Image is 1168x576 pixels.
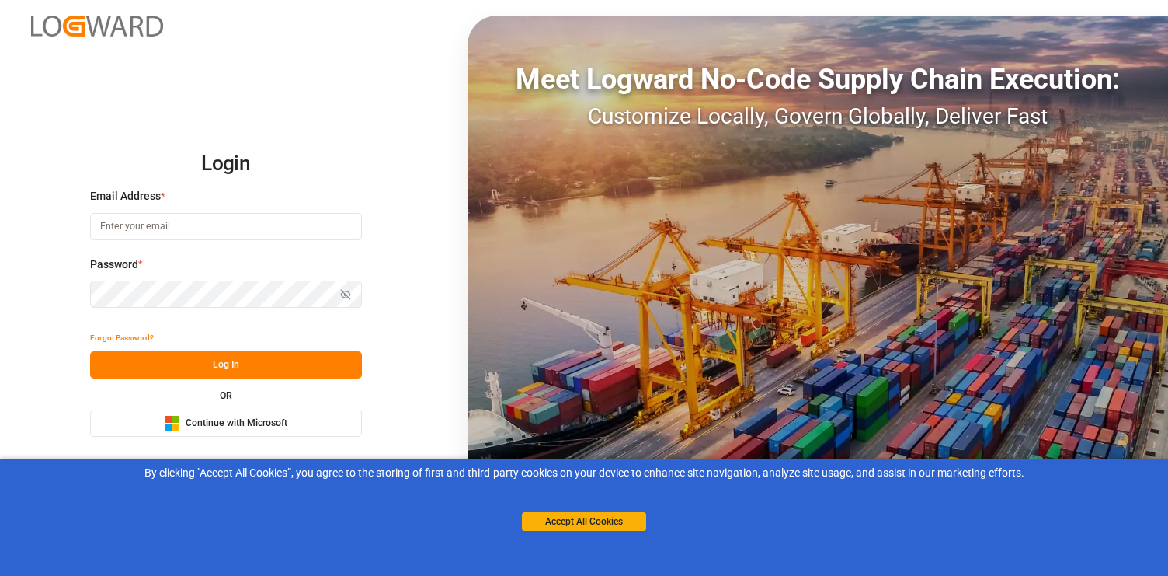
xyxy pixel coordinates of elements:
[31,16,163,37] img: Logward_new_orange.png
[90,188,161,204] span: Email Address
[90,324,154,351] button: Forgot Password?
[186,417,287,431] span: Continue with Microsoft
[468,100,1168,133] div: Customize Locally, Govern Globally, Deliver Fast
[90,257,138,273] span: Password
[468,58,1168,100] div: Meet Logward No-Code Supply Chain Execution:
[220,391,232,400] small: OR
[90,410,362,437] button: Continue with Microsoft
[522,512,646,531] button: Accept All Cookies
[90,351,362,379] button: Log In
[90,213,362,240] input: Enter your email
[90,139,362,189] h2: Login
[11,465,1157,481] div: By clicking "Accept All Cookies”, you agree to the storing of first and third-party cookies on yo...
